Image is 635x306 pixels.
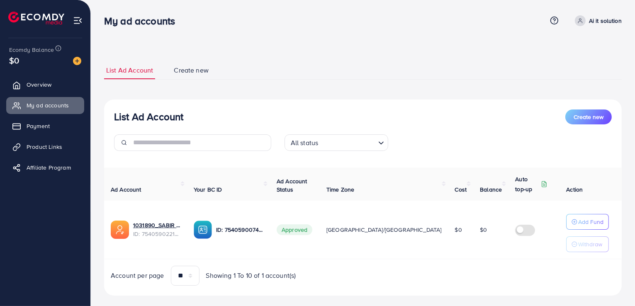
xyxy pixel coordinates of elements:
span: Product Links [27,143,62,151]
a: Ai it solution [572,15,622,26]
button: Withdraw [566,236,609,252]
p: Ai it solution [589,16,622,26]
iframe: Chat [600,269,629,300]
a: 1031890_SABIR JIND_1755680504163 [133,221,180,229]
a: Overview [6,76,84,93]
img: ic-ads-acc.e4c84228.svg [111,221,129,239]
span: Create new [174,66,209,75]
span: Ecomdy Balance [9,46,54,54]
span: List Ad Account [106,66,153,75]
a: My ad accounts [6,97,84,114]
span: $0 [9,54,19,66]
p: Auto top-up [515,174,539,194]
span: Account per page [111,271,164,280]
span: Approved [277,224,312,235]
p: Add Fund [578,217,603,227]
div: Search for option [285,134,388,151]
span: Affiliate Program [27,163,71,172]
span: Showing 1 To 10 of 1 account(s) [206,271,296,280]
span: Payment [27,122,50,130]
span: ID: 7540590221982269457 [133,230,180,238]
a: Product Links [6,138,84,155]
span: Action [566,185,583,194]
img: menu [73,16,83,25]
span: Cost [455,185,467,194]
span: $0 [480,226,487,234]
span: Create new [574,113,603,121]
a: Payment [6,118,84,134]
span: Time Zone [326,185,354,194]
button: Create new [565,109,612,124]
span: All status [289,137,320,149]
img: ic-ba-acc.ded83a64.svg [194,221,212,239]
span: Ad Account Status [277,177,307,194]
span: [GEOGRAPHIC_DATA]/[GEOGRAPHIC_DATA] [326,226,442,234]
img: logo [8,12,64,24]
span: Ad Account [111,185,141,194]
span: Your BC ID [194,185,222,194]
h3: List Ad Account [114,111,183,123]
div: <span class='underline'>1031890_SABIR JIND_1755680504163</span></br>7540590221982269457 [133,221,180,238]
input: Search for option [321,135,375,149]
span: Overview [27,80,51,89]
img: image [73,57,81,65]
p: Withdraw [578,239,602,249]
button: Add Fund [566,214,609,230]
h3: My ad accounts [104,15,182,27]
span: $0 [455,226,462,234]
a: Affiliate Program [6,159,84,176]
span: Balance [480,185,502,194]
span: My ad accounts [27,101,69,109]
p: ID: 7540590074997162001 [216,225,263,235]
